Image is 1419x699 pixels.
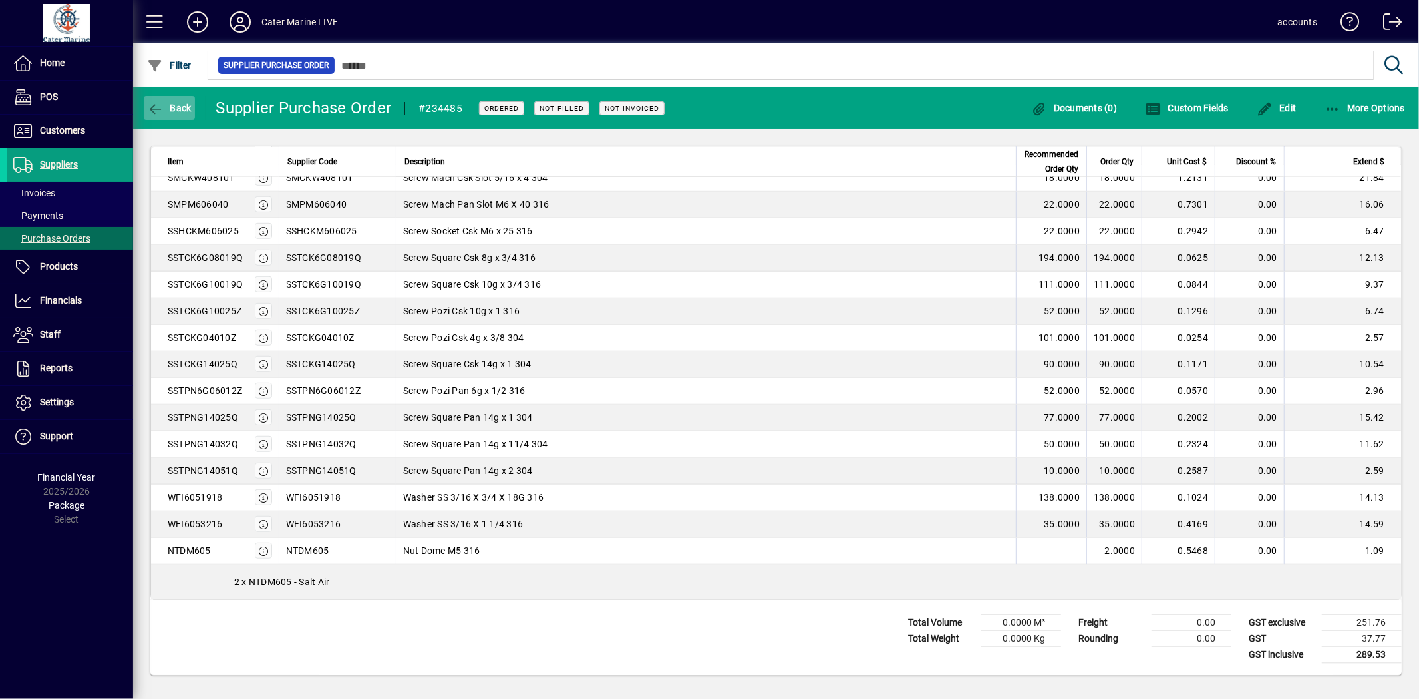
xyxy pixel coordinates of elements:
[279,485,396,511] td: WFI6051918
[168,437,238,451] div: SSTPNG14032Q
[168,198,229,211] div: SMPM606040
[403,384,526,397] span: Screw Pozi Pan 6g x 1/2 316
[7,386,133,419] a: Settings
[1322,614,1402,630] td: 251.76
[1142,405,1215,431] td: 0.2002
[279,458,396,485] td: SSTPNG14051Q
[219,10,261,34] button: Profile
[1142,378,1215,405] td: 0.0570
[13,188,55,198] span: Invoices
[168,491,223,504] div: WFI6051918
[1242,630,1322,646] td: GST
[7,250,133,284] a: Products
[279,351,396,378] td: SSTCKG14025Q
[279,272,396,298] td: SSTCK6G10019Q
[13,210,63,221] span: Payments
[1086,511,1142,538] td: 35.0000
[1016,458,1086,485] td: 10.0000
[1086,165,1142,192] td: 18.0000
[147,60,192,71] span: Filter
[1215,298,1284,325] td: 0.00
[1142,192,1215,218] td: 0.7301
[1215,351,1284,378] td: 0.00
[1145,103,1229,113] span: Custom Fields
[7,318,133,351] a: Staff
[1016,431,1086,458] td: 50.0000
[403,251,536,264] span: Screw Square Csk 8g x 3/4 316
[403,278,542,291] span: Screw Square Csk 10g x 3/4 316
[216,97,392,118] div: Supplier Purchase Order
[1142,458,1215,485] td: 0.2587
[1215,405,1284,431] td: 0.00
[1016,511,1086,538] td: 35.0000
[7,182,133,204] a: Invoices
[49,500,84,511] span: Package
[7,204,133,227] a: Payments
[1284,351,1401,378] td: 10.54
[484,104,519,113] span: Ordered
[168,154,184,168] span: Item
[403,357,532,371] span: Screw Square Csk 14g x 1 304
[418,98,462,119] div: #234485
[1242,614,1322,630] td: GST exclusive
[1142,218,1215,245] td: 0.2942
[1142,298,1215,325] td: 0.1296
[40,159,78,170] span: Suppliers
[403,411,533,424] span: Screw Square Pan 14g x 1 304
[261,11,338,33] div: Cater Marine LIVE
[1215,511,1284,538] td: 0.00
[1086,431,1142,458] td: 50.0000
[981,614,1061,630] td: 0.0000 M³
[1152,614,1231,630] td: 0.00
[1086,298,1142,325] td: 52.0000
[1284,298,1401,325] td: 6.74
[279,165,396,192] td: SMCKW408101
[279,298,396,325] td: SSTCK6G10025Z
[1142,538,1215,565] td: 0.5468
[901,630,981,646] td: Total Weight
[403,491,544,504] span: Washer SS 3/16 X 3/4 X 18G 316
[1322,646,1402,663] td: 289.53
[1016,165,1086,192] td: 18.0000
[133,96,206,120] app-page-header-button: Back
[176,10,219,34] button: Add
[1016,245,1086,272] td: 194.0000
[279,192,396,218] td: SMPM606040
[1142,485,1215,511] td: 0.1024
[168,224,239,238] div: SSHCKM606025
[1086,351,1142,378] td: 90.0000
[1016,218,1086,245] td: 22.0000
[40,397,74,407] span: Settings
[1215,245,1284,272] td: 0.00
[1215,165,1284,192] td: 0.00
[1373,3,1402,46] a: Logout
[7,227,133,250] a: Purchase Orders
[1072,630,1152,646] td: Rounding
[403,517,524,531] span: Washer SS 3/16 X 1 1/4 316
[168,411,238,424] div: SSTPNG14025Q
[403,198,550,211] span: Screw Mach Pan Slot M6 X 40 316
[1331,3,1360,46] a: Knowledge Base
[1142,511,1215,538] td: 0.4169
[168,278,243,291] div: SSTCK6G10019Q
[404,154,445,168] span: Description
[1167,154,1207,168] span: Unit Cost $
[1152,630,1231,646] td: 0.00
[981,630,1061,646] td: 0.0000 Kg
[1016,325,1086,351] td: 101.0000
[279,378,396,405] td: SSTPN6G06012Z
[168,517,223,531] div: WFI6053216
[224,59,329,72] span: Supplier Purchase Order
[1215,378,1284,405] td: 0.00
[1321,96,1409,120] button: More Options
[279,245,396,272] td: SSTCK6G08019Q
[1215,485,1284,511] td: 0.00
[1028,96,1121,120] button: Documents (0)
[147,103,192,113] span: Back
[1142,245,1215,272] td: 0.0625
[1086,272,1142,298] td: 111.0000
[1284,458,1401,485] td: 2.59
[1086,405,1142,431] td: 77.0000
[7,115,133,148] a: Customers
[1284,431,1401,458] td: 11.62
